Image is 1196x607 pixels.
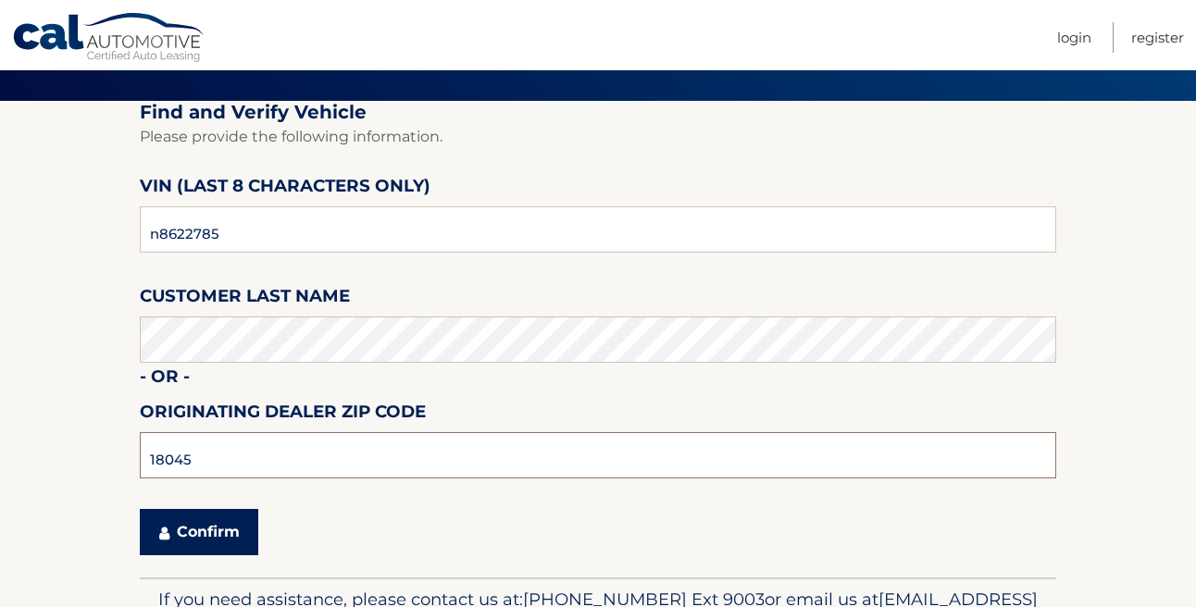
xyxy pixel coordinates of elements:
h2: Find and Verify Vehicle [140,101,1056,124]
label: Originating Dealer Zip Code [140,398,426,432]
label: Customer Last Name [140,282,350,316]
a: Register [1131,22,1184,53]
p: Please provide the following information. [140,124,1056,150]
a: Cal Automotive [12,12,206,66]
button: Confirm [140,509,258,555]
a: Login [1057,22,1091,53]
label: - or - [140,363,190,397]
label: VIN (last 8 characters only) [140,172,430,206]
